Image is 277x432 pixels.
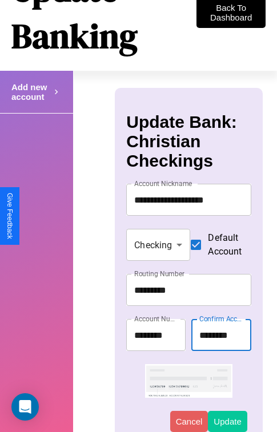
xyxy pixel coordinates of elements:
[134,179,192,188] label: Account Nickname
[208,411,247,432] button: Update
[126,229,190,261] div: Checking
[199,314,245,324] label: Confirm Account Number
[145,364,232,397] img: check
[170,411,208,432] button: Cancel
[11,82,51,102] h4: Add new account
[11,393,39,421] div: Open Intercom Messenger
[134,314,180,324] label: Account Number
[134,269,184,278] label: Routing Number
[208,231,242,259] span: Default Account
[126,112,251,171] h3: Update Bank: Christian Checkings
[6,193,14,239] div: Give Feedback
